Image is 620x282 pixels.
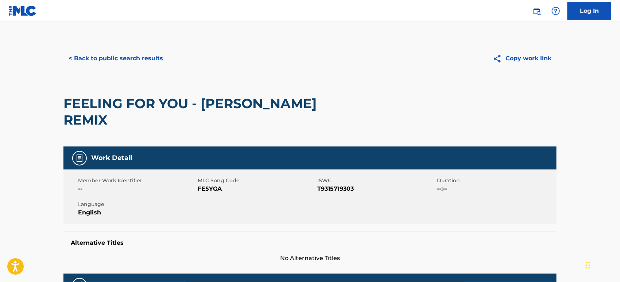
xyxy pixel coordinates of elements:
button: < Back to public search results [63,49,168,68]
img: MLC Logo [9,5,37,16]
span: T9315719303 [317,184,435,193]
h5: Work Detail [91,154,132,162]
span: Duration [437,177,555,184]
span: -- [78,184,196,193]
button: Copy work link [488,49,557,68]
img: help [551,7,560,15]
h2: FEELING FOR YOU - [PERSON_NAME] REMIX [63,95,359,128]
iframe: Chat Widget [584,247,620,282]
span: MLC Song Code [198,177,315,184]
a: Log In [567,2,611,20]
div: Drag [586,254,590,276]
span: No Alternative Titles [63,254,557,263]
a: Public Search [530,4,544,18]
span: English [78,208,196,217]
img: search [532,7,541,15]
div: Help [549,4,563,18]
span: Member Work Identifier [78,177,196,184]
img: Work Detail [75,154,84,163]
span: --:-- [437,184,555,193]
h5: Alternative Titles [71,239,549,247]
span: Language [78,201,196,208]
span: FE5YGA [198,184,315,193]
img: Copy work link [493,54,505,63]
span: ISWC [317,177,435,184]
